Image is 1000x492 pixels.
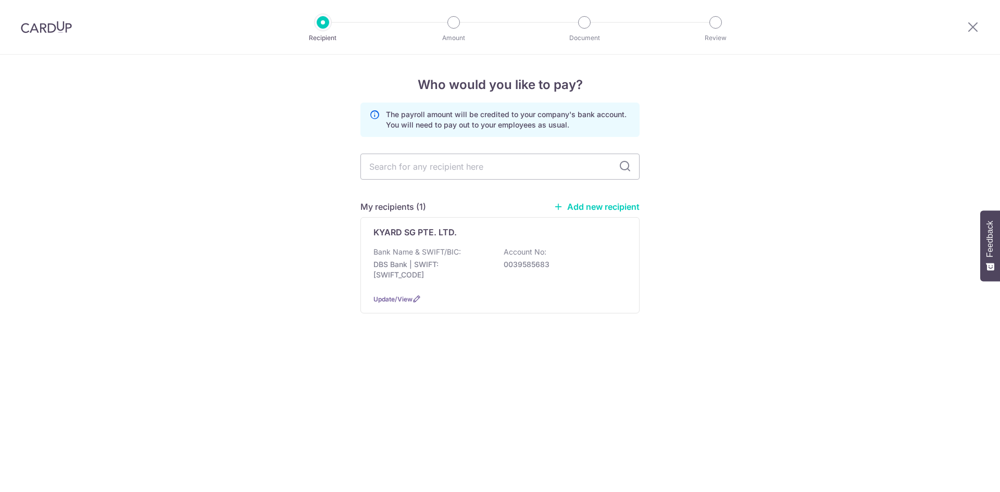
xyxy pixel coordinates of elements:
[373,226,457,238] p: KYARD SG PTE. LTD.
[980,210,1000,281] button: Feedback - Show survey
[373,247,461,257] p: Bank Name & SWIFT/BIC:
[373,259,490,280] p: DBS Bank | SWIFT: [SWIFT_CODE]
[21,21,72,33] img: CardUp
[985,221,995,257] span: Feedback
[504,247,546,257] p: Account No:
[373,295,413,303] a: Update/View
[360,75,640,94] h4: Who would you like to pay?
[677,33,754,43] p: Review
[386,109,631,130] p: The payroll amount will be credited to your company's bank account. You will need to pay out to y...
[554,201,640,212] a: Add new recipient
[360,200,426,213] h5: My recipients (1)
[284,33,361,43] p: Recipient
[415,33,492,43] p: Amount
[360,154,640,180] input: Search for any recipient here
[546,33,623,43] p: Document
[504,259,620,270] p: 0039585683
